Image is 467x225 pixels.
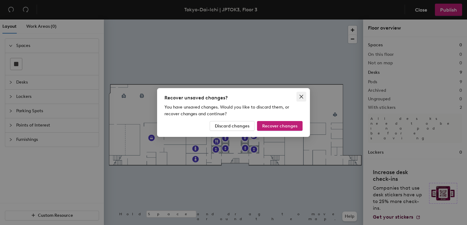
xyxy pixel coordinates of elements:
[164,105,289,116] span: You have unsaved changes. Would you like to discard them, or recover changes and continue?
[296,94,306,99] span: Close
[210,121,255,131] button: Discard changes
[215,123,249,129] span: Discard changes
[262,123,297,129] span: Recover changes
[296,92,306,102] button: Close
[164,94,303,102] div: Recover unsaved changes?
[299,94,304,99] span: close
[257,121,303,131] button: Recover changes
